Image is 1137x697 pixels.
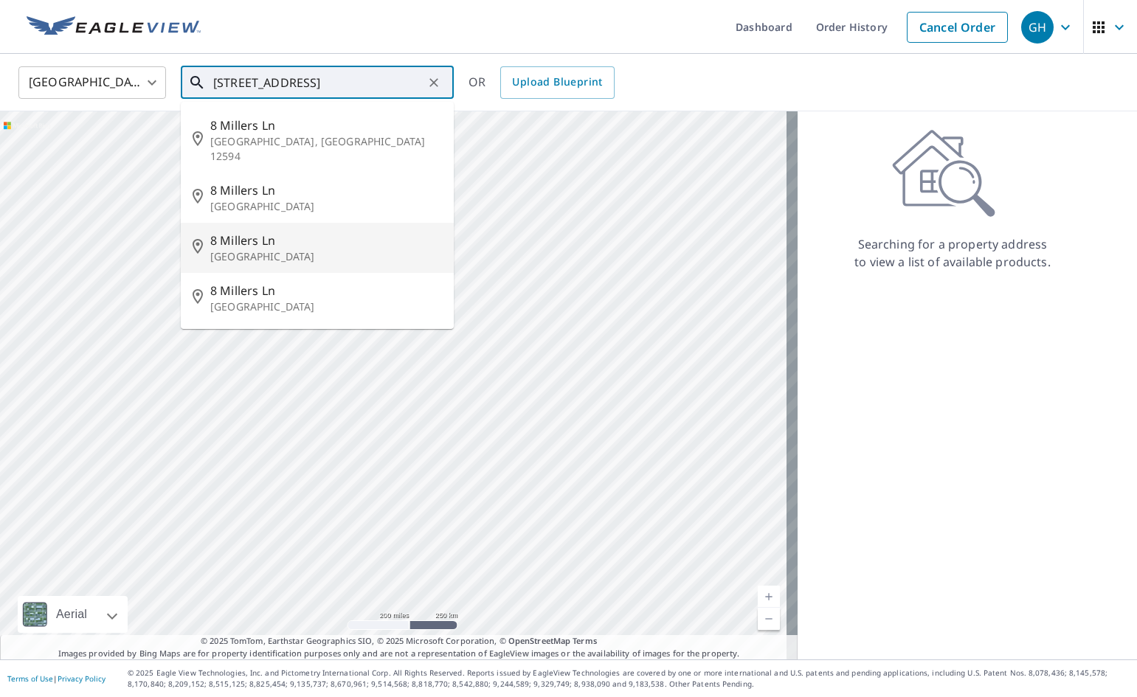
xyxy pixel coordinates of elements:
p: [GEOGRAPHIC_DATA] [210,299,442,314]
p: © 2025 Eagle View Technologies, Inc. and Pictometry International Corp. All Rights Reserved. Repo... [128,667,1130,690]
span: 8 Millers Ln [210,232,442,249]
p: [GEOGRAPHIC_DATA] [210,199,442,214]
a: Current Level 5, Zoom Out [758,608,780,630]
input: Search by address or latitude-longitude [213,62,424,103]
p: [GEOGRAPHIC_DATA] [210,249,442,264]
span: Upload Blueprint [512,73,602,91]
p: Searching for a property address to view a list of available products. [854,235,1051,271]
a: Current Level 5, Zoom In [758,586,780,608]
span: 8 Millers Ln [210,117,442,134]
span: © 2025 TomTom, Earthstar Geographics SIO, © 2025 Microsoft Corporation, © [201,635,597,648]
a: Terms [573,635,597,646]
button: Clear [424,72,444,93]
a: Privacy Policy [58,673,106,684]
a: Terms of Use [7,673,53,684]
div: GH [1021,11,1054,44]
p: | [7,674,106,683]
div: [GEOGRAPHIC_DATA] [18,62,166,103]
a: Upload Blueprint [500,66,614,99]
span: 8 Millers Ln [210,181,442,199]
img: EV Logo [27,16,201,38]
div: Aerial [52,596,91,633]
p: [GEOGRAPHIC_DATA], [GEOGRAPHIC_DATA] 12594 [210,134,442,164]
a: OpenStreetMap [508,635,570,646]
div: OR [469,66,615,99]
div: Aerial [18,596,128,633]
a: Cancel Order [907,12,1008,43]
span: 8 Millers Ln [210,282,442,299]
